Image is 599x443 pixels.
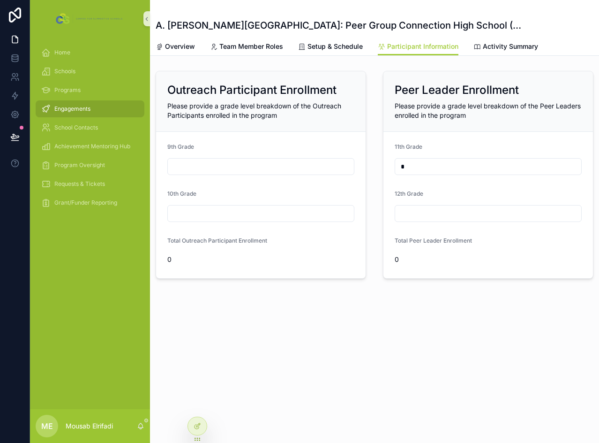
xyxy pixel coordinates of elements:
span: Schools [54,68,75,75]
span: Team Member Roles [219,42,283,51]
a: Home [36,44,144,61]
span: 12th Grade [395,190,423,197]
span: 0 [167,255,354,264]
a: Team Member Roles [210,38,283,57]
a: Program Oversight [36,157,144,174]
a: Engagements [36,100,144,117]
a: Requests & Tickets [36,176,144,192]
span: Grant/Funder Reporting [54,199,117,206]
span: Participant Information [387,42,458,51]
a: Schools [36,63,144,80]
h2: Outreach Participant Enrollment [167,83,337,98]
a: Programs [36,82,144,99]
p: Mousab Elrifadi [66,421,113,431]
span: 10th Grade [167,190,196,197]
span: Please provide a grade level breakdown of the Outreach Participants enrolled in the program [167,102,341,119]
a: Achievement Mentoring Hub [36,138,144,155]
div: scrollable content [30,38,150,223]
span: Home [54,49,70,56]
span: ME [41,420,53,432]
h1: A. [PERSON_NAME][GEOGRAPHIC_DATA]: Peer Group Connection High School ([DATE]-[DATE] | Year Long) [156,19,523,32]
span: Total Outreach Participant Enrollment [167,237,267,244]
span: Overview [165,42,195,51]
span: Programs [54,86,81,94]
a: School Contacts [36,119,144,136]
span: Program Oversight [54,161,105,169]
span: 11th Grade [395,143,422,150]
span: Requests & Tickets [54,180,105,188]
a: Participant Information [378,38,458,56]
a: Grant/Funder Reporting [36,194,144,211]
span: Achievement Mentoring Hub [54,143,130,150]
span: Please provide a grade level breakdown of the Peer Leaders enrolled in the program [395,102,581,119]
span: Setup & Schedule [307,42,363,51]
a: Overview [156,38,195,57]
span: Activity Summary [483,42,538,51]
span: 0 [395,255,485,264]
img: App logo [54,11,126,26]
a: Setup & Schedule [298,38,363,57]
span: Total Peer Leader Enrollment [395,237,472,244]
span: 9th Grade [167,143,194,150]
span: Engagements [54,105,90,113]
h2: Peer Leader Enrollment [395,83,519,98]
span: School Contacts [54,124,98,131]
a: Activity Summary [473,38,538,57]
